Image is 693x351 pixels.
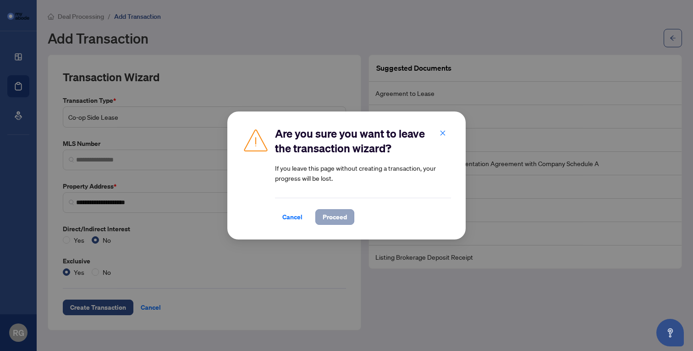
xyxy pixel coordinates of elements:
[323,210,347,224] span: Proceed
[656,319,684,346] button: Open asap
[275,163,451,183] article: If you leave this page without creating a transaction, your progress will be lost.
[275,126,451,156] h2: Are you sure you want to leave the transaction wizard?
[440,130,446,136] span: close
[282,210,302,224] span: Cancel
[315,209,354,225] button: Proceed
[275,209,310,225] button: Cancel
